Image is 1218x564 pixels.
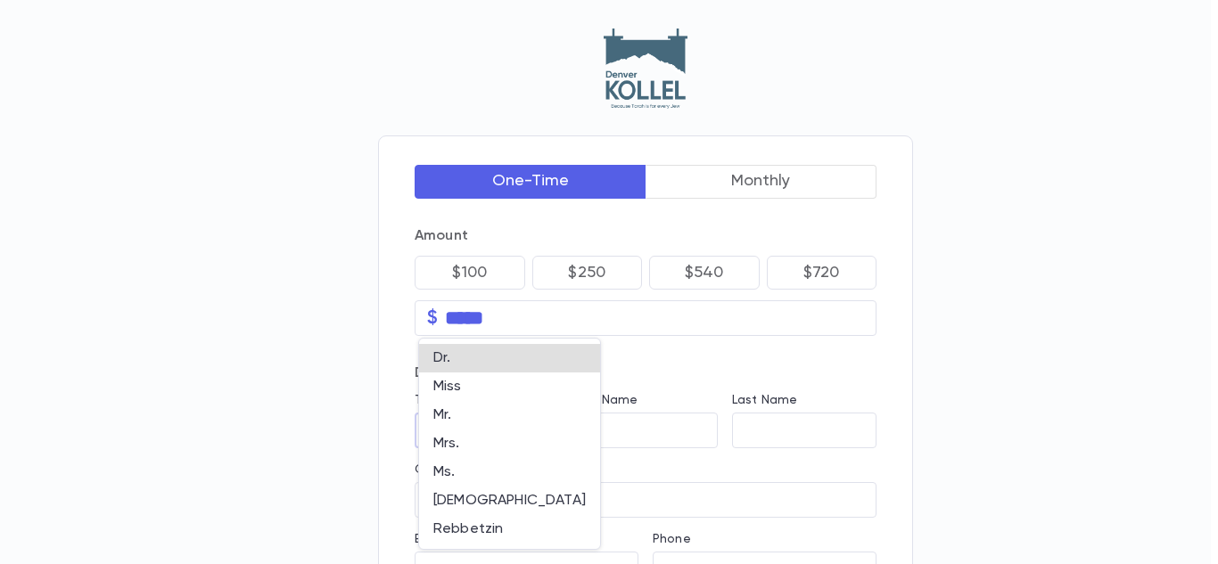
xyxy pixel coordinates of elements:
[433,378,586,396] span: Miss
[433,463,586,481] span: Ms.
[433,406,586,424] span: Mr.
[433,349,586,367] span: Dr.
[433,492,586,510] span: [DEMOGRAPHIC_DATA]
[433,435,586,453] span: Mrs.
[433,520,586,538] span: Rebbetzin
